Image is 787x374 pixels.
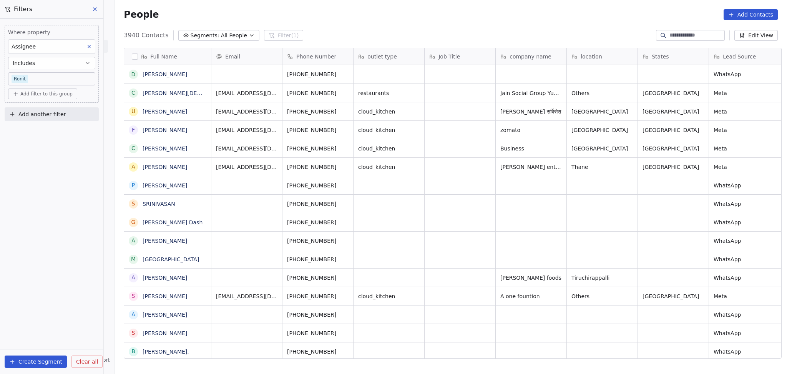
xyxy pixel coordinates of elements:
[131,237,135,245] div: A
[287,163,349,171] span: [PHONE_NUMBER]
[714,89,775,97] span: Meta
[287,292,349,300] span: [PHONE_NUMBER]
[143,330,187,336] a: [PERSON_NAME]
[287,237,349,245] span: [PHONE_NUMBER]
[143,127,187,133] a: [PERSON_NAME]
[216,163,277,171] span: [EMAIL_ADDRESS][DOMAIN_NAME]
[124,9,159,20] span: People
[643,89,704,97] span: [GEOGRAPHIC_DATA]
[723,53,756,60] span: Lead Source
[358,145,420,152] span: cloud_kitchen
[571,163,633,171] span: Thane
[143,349,189,355] a: [PERSON_NAME].
[132,329,135,337] div: S
[571,145,633,152] span: [GEOGRAPHIC_DATA]
[216,126,277,134] span: [EMAIL_ADDRESS][DOMAIN_NAME]
[567,48,638,65] div: location
[287,255,349,263] span: [PHONE_NUMBER]
[287,70,349,78] span: [PHONE_NUMBER]
[643,145,704,152] span: [GEOGRAPHIC_DATA]
[221,32,247,40] span: All People
[131,218,136,226] div: G
[143,164,187,170] a: [PERSON_NAME]
[211,48,282,65] div: Email
[143,201,175,207] a: SRINIVASAN
[358,292,420,300] span: cloud_kitchen
[287,311,349,319] span: [PHONE_NUMBER]
[131,107,135,115] div: U
[367,53,397,60] span: outlet type
[287,126,349,134] span: [PHONE_NUMBER]
[216,292,277,300] span: [EMAIL_ADDRESS][DOMAIN_NAME]
[714,145,775,152] span: Meta
[354,48,424,65] div: outlet type
[143,256,199,262] a: [GEOGRAPHIC_DATA]
[714,70,775,78] span: WhatsApp
[143,238,187,244] a: [PERSON_NAME]
[143,312,187,318] a: [PERSON_NAME]
[500,292,562,300] span: A one fountion
[500,126,562,134] span: zomato
[287,329,349,337] span: [PHONE_NUMBER]
[143,90,248,96] a: [PERSON_NAME][DEMOGRAPHIC_DATA]
[143,145,187,152] a: [PERSON_NAME]
[131,89,135,97] div: C
[734,30,778,41] button: Edit View
[643,292,704,300] span: [GEOGRAPHIC_DATA]
[709,48,780,65] div: Lead Source
[358,163,420,171] span: cloud_kitchen
[143,219,203,225] a: [PERSON_NAME] Dash
[510,53,551,60] span: company name
[714,274,775,282] span: WhatsApp
[643,163,704,171] span: [GEOGRAPHIC_DATA]
[264,30,304,41] button: Filter(1)
[714,200,775,208] span: WhatsApp
[761,348,779,366] iframe: Intercom live chat
[425,48,495,65] div: Job Title
[287,274,349,282] span: [PHONE_NUMBER]
[132,200,135,208] div: S
[287,348,349,356] span: [PHONE_NUMBER]
[714,255,775,263] span: WhatsApp
[132,126,135,134] div: F
[500,274,562,282] span: [PERSON_NAME] foods
[287,108,349,115] span: [PHONE_NUMBER]
[638,48,709,65] div: States
[131,163,135,171] div: A
[714,237,775,245] span: WhatsApp
[438,53,460,60] span: Job Title
[714,182,775,189] span: WhatsApp
[282,48,353,65] div: Phone Number
[287,200,349,208] span: [PHONE_NUMBER]
[296,53,336,60] span: Phone Number
[358,89,420,97] span: restaurants
[131,274,135,282] div: A
[124,48,211,65] div: Full Name
[132,292,135,300] div: S
[216,108,277,115] span: [EMAIL_ADDRESS][DOMAIN_NAME]
[131,311,135,319] div: A
[131,255,136,263] div: M
[287,182,349,189] span: [PHONE_NUMBER]
[143,275,187,281] a: [PERSON_NAME]
[124,31,168,40] span: 3940 Contacts
[150,53,177,60] span: Full Name
[131,144,135,152] div: c
[496,48,566,65] div: company name
[571,274,633,282] span: Tiruchirappalli
[571,292,633,300] span: Others
[358,126,420,134] span: cloud_kitchen
[724,9,778,20] button: Add Contacts
[143,71,187,77] a: [PERSON_NAME]
[652,53,669,60] span: States
[500,163,562,171] span: [PERSON_NAME] enterprises
[287,89,349,97] span: [PHONE_NUMBER]
[714,126,775,134] span: Meta
[225,53,240,60] span: Email
[714,348,775,356] span: WhatsApp
[216,89,277,97] span: [EMAIL_ADDRESS][DOMAIN_NAME]
[500,108,562,115] span: [PERSON_NAME] सर्विसेस
[216,145,277,152] span: [EMAIL_ADDRESS][DOMAIN_NAME]
[714,329,775,337] span: WhatsApp
[131,70,136,78] div: D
